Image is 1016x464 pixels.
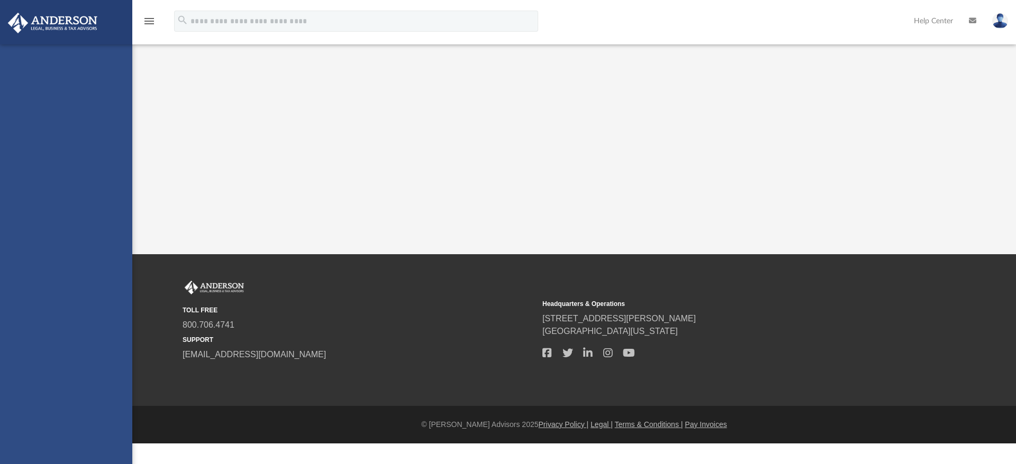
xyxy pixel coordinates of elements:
[542,299,895,309] small: Headquarters & Operations
[183,305,535,315] small: TOLL FREE
[992,13,1008,29] img: User Pic
[183,350,326,359] a: [EMAIL_ADDRESS][DOMAIN_NAME]
[183,281,246,294] img: Anderson Advisors Platinum Portal
[685,420,727,429] a: Pay Invoices
[591,420,613,429] a: Legal |
[143,20,156,27] a: menu
[183,335,535,345] small: SUPPORT
[132,419,1016,430] div: © [PERSON_NAME] Advisors 2025
[542,314,696,323] a: [STREET_ADDRESS][PERSON_NAME]
[615,420,683,429] a: Terms & Conditions |
[177,14,188,26] i: search
[143,15,156,27] i: menu
[5,13,101,33] img: Anderson Advisors Platinum Portal
[539,420,589,429] a: Privacy Policy |
[542,327,678,336] a: [GEOGRAPHIC_DATA][US_STATE]
[183,320,234,329] a: 800.706.4741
